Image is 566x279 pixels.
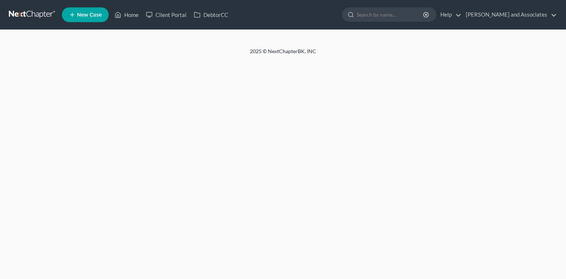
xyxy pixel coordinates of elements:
a: Home [111,8,142,21]
span: New Case [77,12,102,18]
a: DebtorCC [190,8,232,21]
div: 2025 © NextChapterBK, INC [73,48,493,61]
input: Search by name... [357,8,424,21]
a: [PERSON_NAME] and Associates [462,8,557,21]
a: Help [437,8,461,21]
a: Client Portal [142,8,190,21]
